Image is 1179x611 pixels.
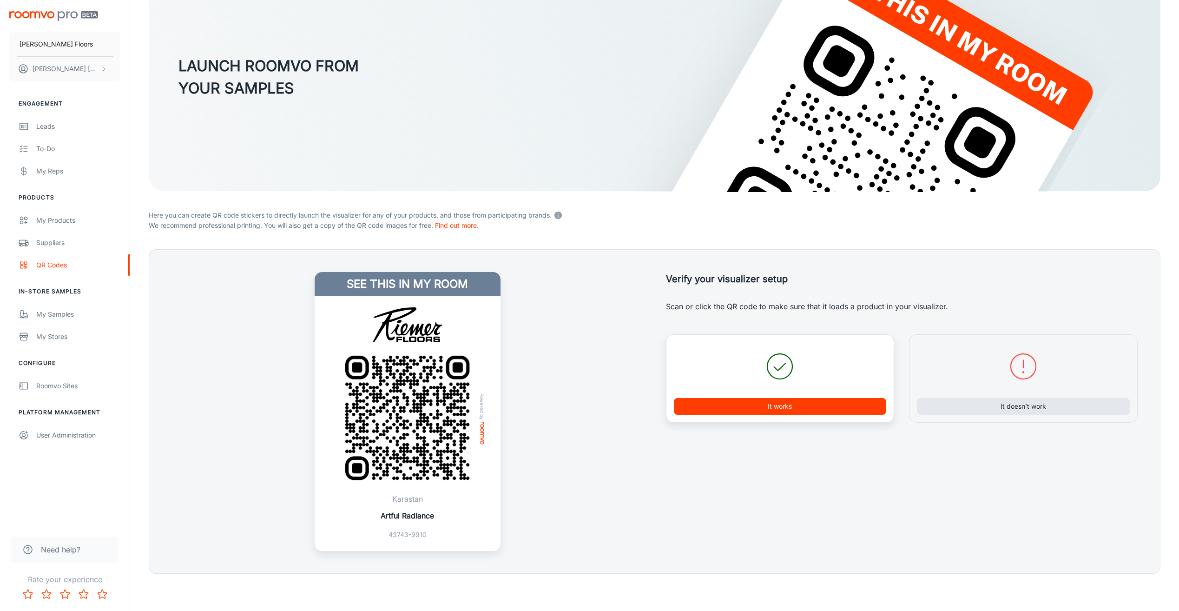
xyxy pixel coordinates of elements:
p: We recommend professional printing. You will also get a copy of the QR code images for free. [149,220,1160,231]
p: [PERSON_NAME] Floors [20,39,93,49]
div: My Products [36,215,120,226]
img: Roomvo PRO Beta [9,11,98,21]
div: My Stores [36,332,120,342]
div: My Reps [36,166,120,176]
button: Rate 3 star [56,585,74,604]
div: Roomvo Sites [36,381,120,391]
button: Rate 2 star [37,585,56,604]
h3: LAUNCH ROOMVO FROM YOUR SAMPLES [178,55,359,100]
img: QR Code Example [332,342,483,493]
div: QR Codes [36,260,120,270]
button: It works [674,398,887,415]
p: Artful Radiance [381,510,434,521]
p: [PERSON_NAME] [PERSON_NAME] [33,64,98,74]
div: My Samples [36,309,120,319]
a: See this in my roomRiemer FloorsQR Code ExamplePowered byroomvoKarastanArtful Radiance43743-9910 [315,272,501,551]
div: User Administration [36,430,120,440]
h4: See this in my room [315,272,501,296]
button: It doesn’t work [917,398,1130,415]
h5: Verify your visualizer setup [666,272,1138,286]
img: roomvo [480,422,484,445]
button: [PERSON_NAME] Floors [9,32,120,56]
p: Scan or click the QR code to make sure that it loads a product in your visualizer. [666,301,1138,312]
button: Rate 1 star [19,585,37,604]
div: Leads [36,121,120,132]
span: Need help? [41,544,80,555]
p: Rate your experience [7,574,122,585]
span: Powered by [477,393,487,420]
a: Find out more. [435,221,479,229]
p: 43743-9910 [381,530,434,540]
button: Rate 5 star [93,585,112,604]
div: To-do [36,144,120,154]
div: Suppliers [36,238,120,248]
button: Rate 4 star [74,585,93,604]
img: Riemer Floors [348,307,467,342]
p: Karastan [381,493,434,505]
button: [PERSON_NAME] [PERSON_NAME] [9,57,120,81]
p: Here you can create QR code stickers to directly launch the visualizer for any of your products, ... [149,208,1160,220]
